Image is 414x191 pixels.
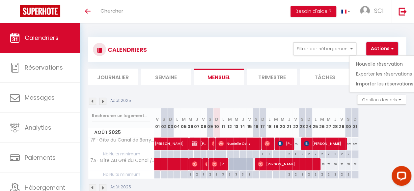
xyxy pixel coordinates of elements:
[187,108,194,138] th: 06
[242,116,244,122] abbr: J
[25,93,55,102] span: Messages
[345,150,351,157] div: 2
[208,116,211,122] abbr: S
[202,116,205,122] abbr: V
[222,116,224,122] abbr: L
[200,108,207,138] th: 08
[205,158,207,170] span: [PERSON_NAME]
[25,123,51,132] span: Analytics
[213,171,220,177] div: 3
[300,69,350,85] li: Tâches
[187,171,193,177] div: 2
[306,171,312,177] div: 2
[332,150,338,157] div: 2
[207,108,213,138] th: 09
[89,158,155,163] span: 7A · Gîte Au Gré du Canal /[GEOGRAPHIC_DATA]/4 personnes/parking
[258,158,319,170] span: [PERSON_NAME]
[332,108,339,138] th: 28
[325,108,332,138] th: 27
[339,108,345,138] th: 29
[227,171,233,177] div: 3
[345,138,352,150] div: 100
[319,158,325,170] div: 78
[182,116,186,122] abbr: M
[327,116,331,122] abbr: M
[299,150,305,157] div: 2
[312,108,319,138] th: 25
[352,108,358,138] th: 31
[292,150,299,157] div: 1
[334,116,337,122] abbr: J
[233,171,239,177] div: 3
[292,171,299,177] div: 2
[152,138,158,150] a: [PERSON_NAME]
[332,171,338,177] div: 2
[332,158,339,170] div: 78
[386,163,414,191] iframe: LiveChat chat widget
[88,69,138,85] li: Journalier
[260,108,266,138] th: 17
[299,108,306,138] th: 23
[281,116,285,122] abbr: M
[194,69,244,85] li: Mensuel
[240,171,246,177] div: 3
[286,150,292,157] div: 2
[156,116,159,122] abbr: V
[357,95,406,105] button: Gestion des prix
[192,137,207,150] span: [PERSON_NAME]
[399,7,407,16] img: logout
[345,171,351,177] div: 2
[266,108,273,138] th: 18
[162,116,165,122] abbr: S
[266,150,272,157] div: 1
[306,150,312,157] div: 2
[301,116,304,122] abbr: S
[325,150,332,157] div: 2
[215,116,218,122] abbr: D
[196,116,198,122] abbr: J
[356,59,413,69] a: Nouvelle réservation
[345,108,352,138] th: 30
[268,116,270,122] abbr: L
[25,63,63,72] span: Réservations
[273,108,279,138] th: 19
[246,171,253,177] div: 3
[320,116,324,122] abbr: M
[88,128,154,137] span: Août 2025
[278,137,293,150] span: [PERSON_NAME]
[88,171,154,178] span: Nb Nuits minimum
[100,7,123,14] span: Chercher
[306,108,312,138] th: 24
[188,116,192,122] abbr: M
[345,158,352,170] div: 78
[194,171,200,177] div: 2
[315,116,317,122] abbr: L
[141,69,191,85] li: Semaine
[155,134,231,146] span: [PERSON_NAME]
[319,150,325,157] div: 2
[25,153,56,162] span: Paiements
[299,171,305,177] div: 2
[260,150,266,157] div: 1
[264,137,273,150] span: [PERSON_NAME]
[290,6,336,17] button: Besoin d'aide ?
[194,108,200,138] th: 07
[233,108,240,138] th: 13
[218,137,260,150] span: Naoielle Ostiz
[352,138,358,150] div: 100
[248,116,251,122] abbr: V
[292,138,299,150] div: 100
[200,171,207,177] div: 1
[374,7,383,15] span: SCI
[292,108,299,138] th: 22
[169,116,172,122] abbr: D
[339,150,345,157] div: 2
[88,150,154,158] span: Nb Nuits minimum
[356,69,413,79] a: Exporter les réservations
[325,158,332,170] div: 78
[312,171,318,177] div: 2
[92,110,150,122] input: Rechercher un logement...
[220,108,227,138] th: 11
[247,69,297,85] li: Trimestre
